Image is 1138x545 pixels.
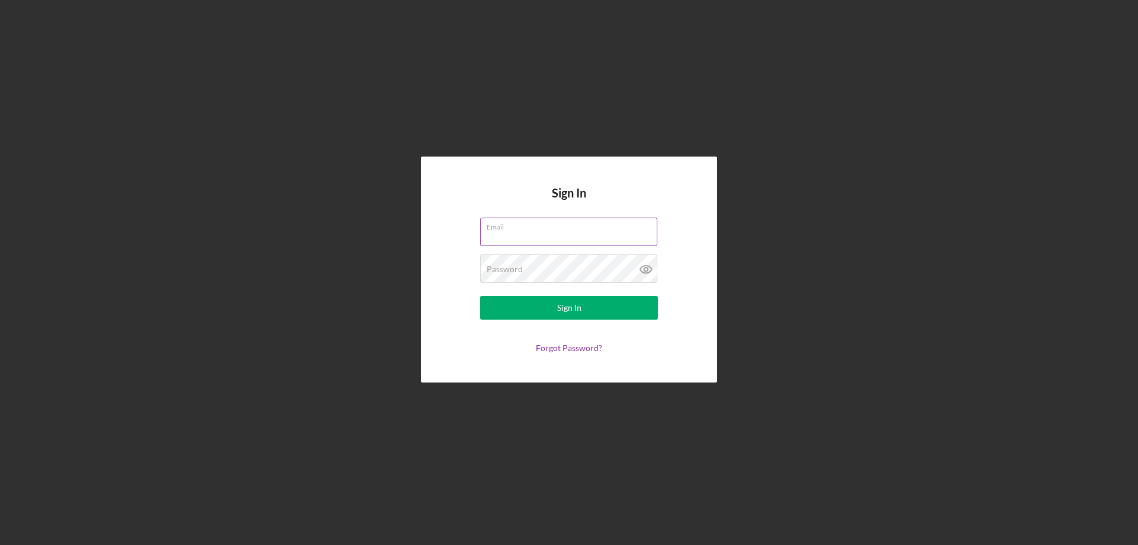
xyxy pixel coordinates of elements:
h4: Sign In [552,186,586,218]
a: Forgot Password? [536,343,602,353]
label: Email [487,218,657,231]
button: Sign In [480,296,658,320]
label: Password [487,264,523,274]
div: Sign In [557,296,581,320]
